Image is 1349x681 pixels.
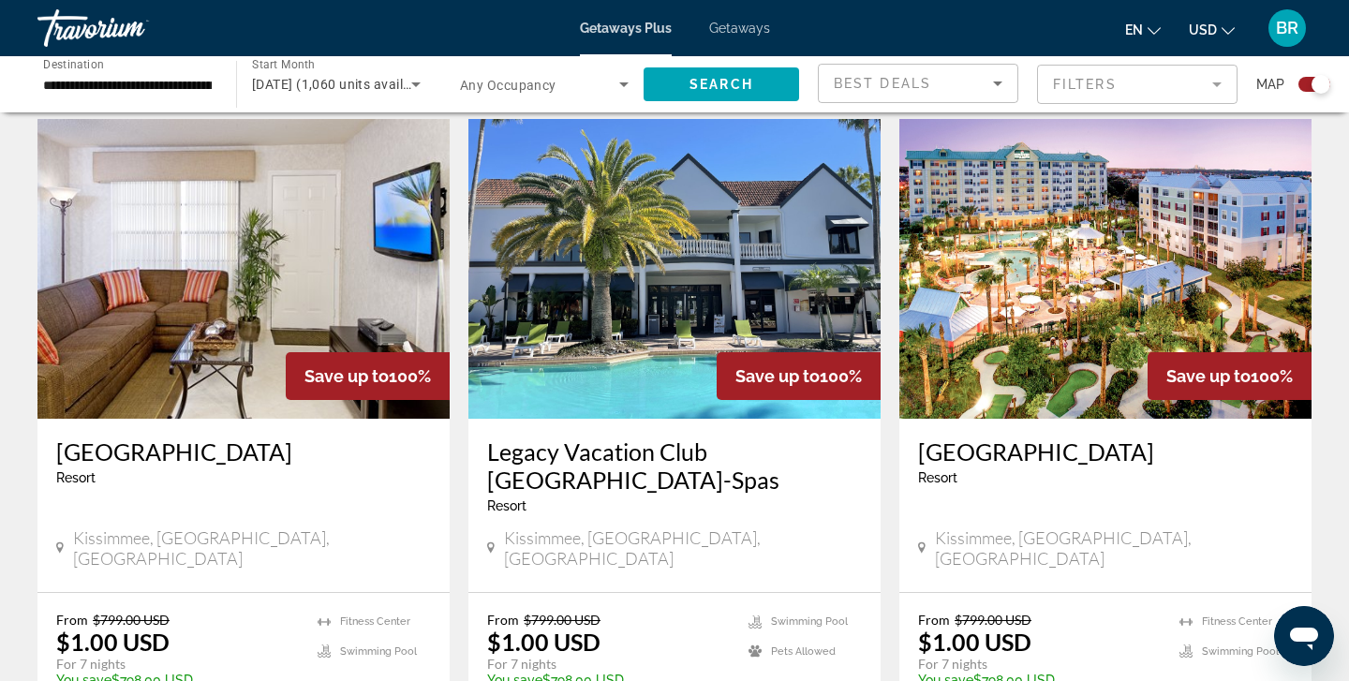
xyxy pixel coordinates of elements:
p: For 7 nights [918,656,1161,673]
span: $799.00 USD [524,612,600,628]
a: [GEOGRAPHIC_DATA] [56,437,431,466]
span: Save up to [304,366,389,386]
span: Swimming Pool [340,645,417,658]
span: Start Month [252,58,315,71]
span: Fitness Center [1202,615,1272,628]
a: [GEOGRAPHIC_DATA] [918,437,1293,466]
button: Change language [1125,16,1161,43]
span: Pets Allowed [771,645,836,658]
span: Destination [43,57,104,70]
div: 100% [286,352,450,400]
p: $1.00 USD [56,628,170,656]
span: Resort [56,470,96,485]
span: Search [689,77,753,92]
span: BR [1276,19,1298,37]
a: Legacy Vacation Club [GEOGRAPHIC_DATA]-Spas [487,437,862,494]
p: For 7 nights [56,656,299,673]
a: Getaways [709,21,770,36]
span: Map [1256,71,1284,97]
span: From [487,612,519,628]
iframe: Botón para iniciar la ventana de mensajería [1274,606,1334,666]
div: 100% [1148,352,1312,400]
img: 8615O01X.jpg [468,119,881,419]
span: Kissimmee, [GEOGRAPHIC_DATA], [GEOGRAPHIC_DATA] [73,527,431,569]
span: Swimming Pool [771,615,848,628]
span: Any Occupancy [460,78,556,93]
span: Fitness Center [340,615,410,628]
span: en [1125,22,1143,37]
span: [DATE] (1,060 units available) [252,77,434,92]
span: Best Deals [834,76,931,91]
span: USD [1189,22,1217,37]
span: $799.00 USD [93,612,170,628]
p: $1.00 USD [918,628,1031,656]
button: User Menu [1263,8,1312,48]
span: Resort [487,498,526,513]
img: CL1IE01X.jpg [899,119,1312,419]
span: Save up to [1166,366,1251,386]
a: Travorium [37,4,225,52]
span: Kissimmee, [GEOGRAPHIC_DATA], [GEOGRAPHIC_DATA] [935,527,1293,569]
span: Resort [918,470,957,485]
mat-select: Sort by [834,72,1002,95]
span: From [56,612,88,628]
span: From [918,612,950,628]
button: Filter [1037,64,1238,105]
img: 2066I01L.jpg [37,119,450,419]
p: $1.00 USD [487,628,600,656]
p: For 7 nights [487,656,730,673]
span: Swimming Pool [1202,645,1279,658]
button: Search [644,67,799,101]
span: Save up to [735,366,820,386]
button: Change currency [1189,16,1235,43]
a: Getaways Plus [580,21,672,36]
div: 100% [717,352,881,400]
span: $799.00 USD [955,612,1031,628]
span: Kissimmee, [GEOGRAPHIC_DATA], [GEOGRAPHIC_DATA] [504,527,862,569]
